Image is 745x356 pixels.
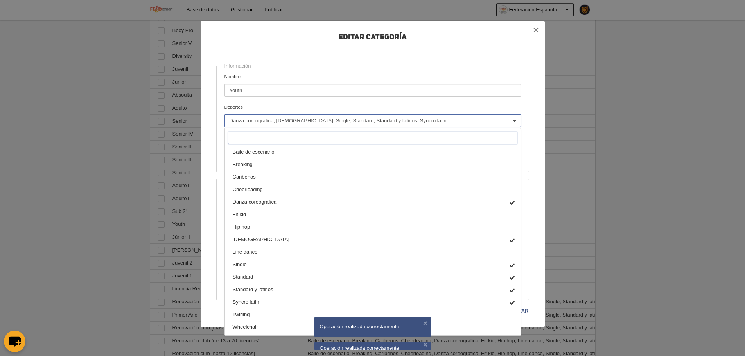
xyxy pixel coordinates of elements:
input: Nombre [224,84,521,97]
span: Standard y latinos [233,286,273,293]
label: Deportes [224,104,521,127]
button: × [422,319,429,327]
span: Line dance [233,249,258,256]
button: × [422,341,429,349]
span: [DEMOGRAPHIC_DATA] [233,236,289,243]
span: Breaking [233,161,253,168]
span: Baile de escenario [233,148,275,156]
input: DeportesDanza coreográfica, [DEMOGRAPHIC_DATA], Single, Standard, Standard y latinos, Syncro lati... [228,132,517,144]
div: Operación realizada correctamente [320,345,425,352]
span: Danza coreográfica, [DEMOGRAPHIC_DATA], Single, Standard, Standard y latinos, Syncro latin [230,117,512,124]
button: DeportesBaile de escenarioBreakingCaribeñosCheerleadingDanza coreográficaFit kidHip hop[DEMOGRAPH... [224,114,521,127]
div: Edad y fecha de referencia [223,176,287,183]
label: Día [221,262,297,286]
label: Nombre [224,73,521,97]
button: chat-button [4,331,25,352]
span: Danza coreográfica [233,199,277,206]
span: Standard [233,274,253,281]
span: Cheerleading [233,186,263,193]
div: Información [223,63,253,70]
button: × [528,21,545,39]
span: Hip hop [233,224,250,231]
label: Edad mínima [221,186,297,210]
span: Fit kid [233,211,246,218]
span: Wheelchair [233,324,258,331]
span: Single [233,261,247,268]
span: Twirling [233,311,250,318]
div: Operación realizada correctamente [320,323,425,330]
h2: Editar Categoría [201,33,545,54]
span: Syncro latin [233,299,259,306]
span: Caribeños [233,174,256,181]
